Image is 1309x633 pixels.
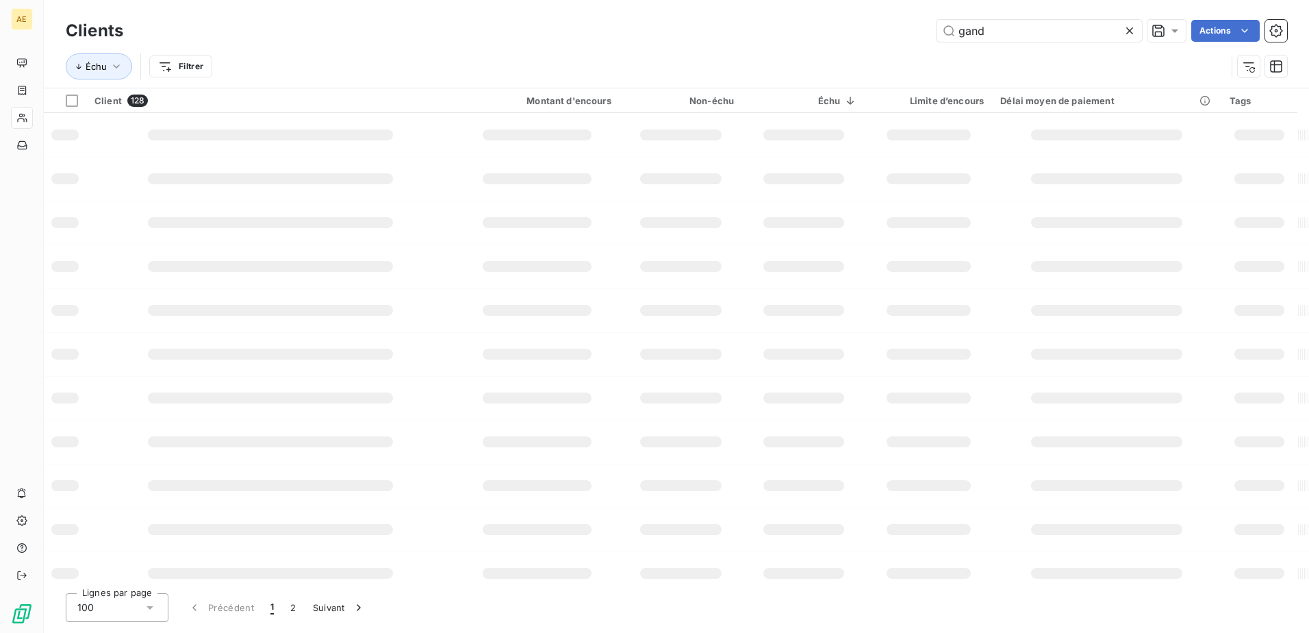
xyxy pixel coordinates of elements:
[1230,95,1290,106] div: Tags
[1191,20,1260,42] button: Actions
[86,61,107,72] span: Échu
[66,18,123,43] h3: Clients
[937,20,1142,42] input: Rechercher
[179,593,262,622] button: Précédent
[262,593,282,622] button: 1
[11,8,33,30] div: AE
[270,601,274,615] span: 1
[463,95,611,106] div: Montant d'encours
[628,95,734,106] div: Non-échu
[77,601,94,615] span: 100
[874,95,984,106] div: Limite d’encours
[305,593,374,622] button: Suivant
[1000,95,1212,106] div: Délai moyen de paiement
[750,95,856,106] div: Échu
[11,603,33,625] img: Logo LeanPay
[1262,586,1295,619] iframe: Intercom live chat
[282,593,304,622] button: 2
[127,95,148,107] span: 128
[94,95,122,106] span: Client
[149,55,212,77] button: Filtrer
[66,53,132,79] button: Échu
